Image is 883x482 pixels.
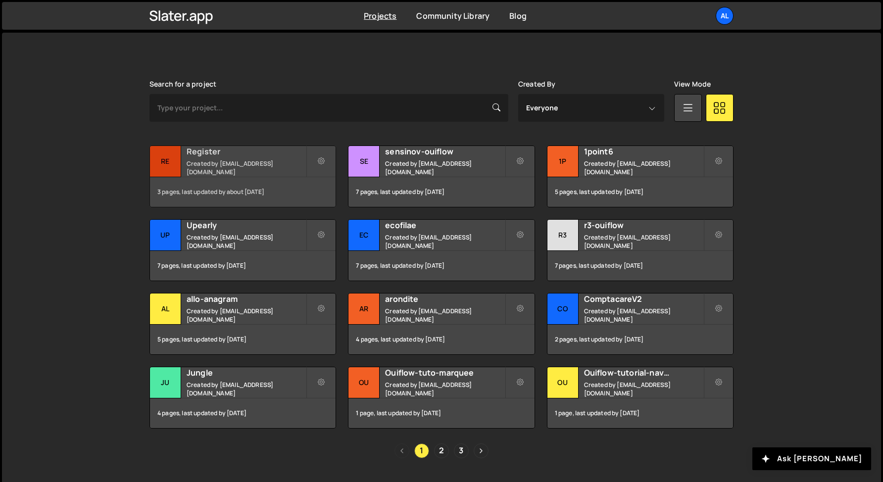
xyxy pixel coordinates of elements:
[348,146,380,177] div: se
[547,325,733,354] div: 2 pages, last updated by [DATE]
[187,381,306,397] small: Created by [EMAIL_ADDRESS][DOMAIN_NAME]
[385,220,504,231] h2: ecofilae
[547,251,733,281] div: 7 pages, last updated by [DATE]
[547,219,734,281] a: r3 r3-ouiflow Created by [EMAIL_ADDRESS][DOMAIN_NAME] 7 pages, last updated by [DATE]
[474,443,489,458] a: Next page
[385,293,504,304] h2: arondite
[348,145,535,207] a: se sensinov-ouiflow Created by [EMAIL_ADDRESS][DOMAIN_NAME] 7 pages, last updated by [DATE]
[187,220,306,231] h2: Upearly
[434,443,449,458] a: Page 2
[385,307,504,324] small: Created by [EMAIL_ADDRESS][DOMAIN_NAME]
[752,447,871,470] button: Ask [PERSON_NAME]
[547,367,579,398] div: Ou
[584,220,703,231] h2: r3-ouiflow
[454,443,469,458] a: Page 3
[149,219,336,281] a: Up Upearly Created by [EMAIL_ADDRESS][DOMAIN_NAME] 7 pages, last updated by [DATE]
[187,146,306,157] h2: Register
[584,233,703,250] small: Created by [EMAIL_ADDRESS][DOMAIN_NAME]
[348,398,534,428] div: 1 page, last updated by [DATE]
[187,233,306,250] small: Created by [EMAIL_ADDRESS][DOMAIN_NAME]
[348,367,535,429] a: Ou Ouiflow-tuto-marquee Created by [EMAIL_ADDRESS][DOMAIN_NAME] 1 page, last updated by [DATE]
[149,80,216,88] label: Search for a project
[547,367,734,429] a: Ou Ouiflow-tutorial-navbar-theme Created by [EMAIL_ADDRESS][DOMAIN_NAME] 1 page, last updated by ...
[584,146,703,157] h2: 1point6
[547,293,734,355] a: Co ComptacareV2 Created by [EMAIL_ADDRESS][DOMAIN_NAME] 2 pages, last updated by [DATE]
[149,367,336,429] a: Ju Jungle Created by [EMAIL_ADDRESS][DOMAIN_NAME] 4 pages, last updated by [DATE]
[150,325,336,354] div: 5 pages, last updated by [DATE]
[584,307,703,324] small: Created by [EMAIL_ADDRESS][DOMAIN_NAME]
[584,367,703,378] h2: Ouiflow-tutorial-navbar-theme
[348,177,534,207] div: 7 pages, last updated by [DATE]
[584,159,703,176] small: Created by [EMAIL_ADDRESS][DOMAIN_NAME]
[187,367,306,378] h2: Jungle
[348,293,535,355] a: ar arondite Created by [EMAIL_ADDRESS][DOMAIN_NAME] 4 pages, last updated by [DATE]
[150,220,181,251] div: Up
[187,307,306,324] small: Created by [EMAIL_ADDRESS][DOMAIN_NAME]
[509,10,527,21] a: Blog
[385,381,504,397] small: Created by [EMAIL_ADDRESS][DOMAIN_NAME]
[674,80,711,88] label: View Mode
[150,146,181,177] div: Re
[547,146,579,177] div: 1p
[348,220,380,251] div: ec
[364,10,396,21] a: Projects
[187,159,306,176] small: Created by [EMAIL_ADDRESS][DOMAIN_NAME]
[547,398,733,428] div: 1 page, last updated by [DATE]
[547,145,734,207] a: 1p 1point6 Created by [EMAIL_ADDRESS][DOMAIN_NAME] 5 pages, last updated by [DATE]
[150,367,181,398] div: Ju
[385,159,504,176] small: Created by [EMAIL_ADDRESS][DOMAIN_NAME]
[385,146,504,157] h2: sensinov-ouiflow
[584,293,703,304] h2: ComptacareV2
[187,293,306,304] h2: allo-anagram
[547,293,579,325] div: Co
[584,381,703,397] small: Created by [EMAIL_ADDRESS][DOMAIN_NAME]
[716,7,734,25] a: Al
[348,251,534,281] div: 7 pages, last updated by [DATE]
[150,293,181,325] div: al
[150,251,336,281] div: 7 pages, last updated by [DATE]
[150,177,336,207] div: 3 pages, last updated by about [DATE]
[149,293,336,355] a: al allo-anagram Created by [EMAIL_ADDRESS][DOMAIN_NAME] 5 pages, last updated by [DATE]
[547,177,733,207] div: 5 pages, last updated by [DATE]
[149,443,734,458] div: Pagination
[149,145,336,207] a: Re Register Created by [EMAIL_ADDRESS][DOMAIN_NAME] 3 pages, last updated by about [DATE]
[385,233,504,250] small: Created by [EMAIL_ADDRESS][DOMAIN_NAME]
[348,219,535,281] a: ec ecofilae Created by [EMAIL_ADDRESS][DOMAIN_NAME] 7 pages, last updated by [DATE]
[385,367,504,378] h2: Ouiflow-tuto-marquee
[348,325,534,354] div: 4 pages, last updated by [DATE]
[149,94,508,122] input: Type your project...
[416,10,490,21] a: Community Library
[348,293,380,325] div: ar
[547,220,579,251] div: r3
[348,367,380,398] div: Ou
[150,398,336,428] div: 4 pages, last updated by [DATE]
[518,80,556,88] label: Created By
